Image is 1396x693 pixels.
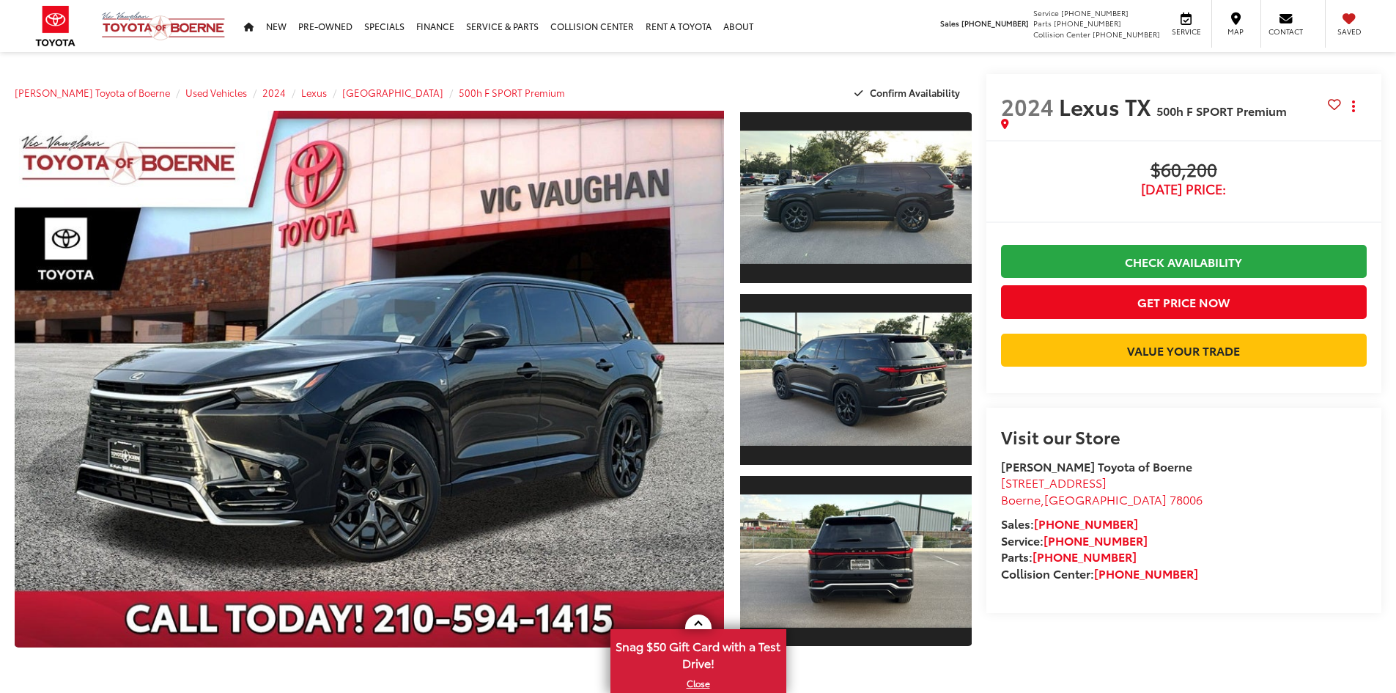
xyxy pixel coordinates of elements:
[1001,491,1041,507] span: Boerne
[1001,548,1137,565] strong: Parts:
[1001,565,1198,582] strong: Collision Center:
[1054,18,1121,29] span: [PHONE_NUMBER]
[185,86,247,99] a: Used Vehicles
[301,86,327,99] a: Lexus
[1333,26,1365,37] span: Saved
[737,313,973,446] img: 2024 Lexus TX 500h F SPORT Premium
[737,131,973,264] img: 2024 Lexus TX 500h F SPORT Premium
[459,86,565,99] a: 500h F SPORT Premium
[15,111,724,648] a: Expand Photo 0
[1156,102,1287,119] span: 500h F SPORT Premium
[1034,515,1138,532] a: [PHONE_NUMBER]
[870,86,960,99] span: Confirm Availability
[1059,90,1156,122] span: Lexus TX
[1001,458,1192,474] strong: [PERSON_NAME] Toyota of Boerne
[1219,26,1252,37] span: Map
[1001,334,1367,367] a: Value Your Trade
[1001,182,1367,197] span: [DATE] Price:
[1001,515,1138,532] strong: Sales:
[101,11,226,41] img: Vic Vaughan Toyota of Boerne
[846,80,972,106] button: Confirm Availability
[1094,565,1198,582] a: [PHONE_NUMBER]
[1352,100,1355,112] span: dropdown dots
[1001,160,1367,182] span: $60,200
[1093,29,1160,40] span: [PHONE_NUMBER]
[1341,93,1367,119] button: Actions
[1001,285,1367,318] button: Get Price Now
[1061,7,1129,18] span: [PHONE_NUMBER]
[1001,427,1367,446] h2: Visit our Store
[612,631,785,675] span: Snag $50 Gift Card with a Test Drive!
[1044,532,1148,549] a: [PHONE_NUMBER]
[1033,7,1059,18] span: Service
[1033,29,1090,40] span: Collision Center
[1001,90,1054,122] span: 2024
[262,86,286,99] a: 2024
[1033,18,1052,29] span: Parts
[15,86,170,99] a: [PERSON_NAME] Toyota of Boerne
[1001,491,1203,507] span: ,
[940,18,959,29] span: Sales
[1170,26,1203,37] span: Service
[1033,548,1137,565] a: [PHONE_NUMBER]
[1001,532,1148,549] strong: Service:
[737,494,973,627] img: 2024 Lexus TX 500h F SPORT Premium
[1001,245,1367,278] a: Check Availability
[961,18,1029,29] span: [PHONE_NUMBER]
[740,111,972,285] a: Expand Photo 1
[1268,26,1303,37] span: Contact
[1044,491,1167,507] span: [GEOGRAPHIC_DATA]
[342,86,443,99] a: [GEOGRAPHIC_DATA]
[740,474,972,648] a: Expand Photo 3
[1001,474,1203,507] a: [STREET_ADDRESS] Boerne,[GEOGRAPHIC_DATA] 78006
[1170,491,1203,507] span: 78006
[740,293,972,466] a: Expand Photo 2
[7,108,731,650] img: 2024 Lexus TX 500h F SPORT Premium
[1001,474,1107,491] span: [STREET_ADDRESS]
